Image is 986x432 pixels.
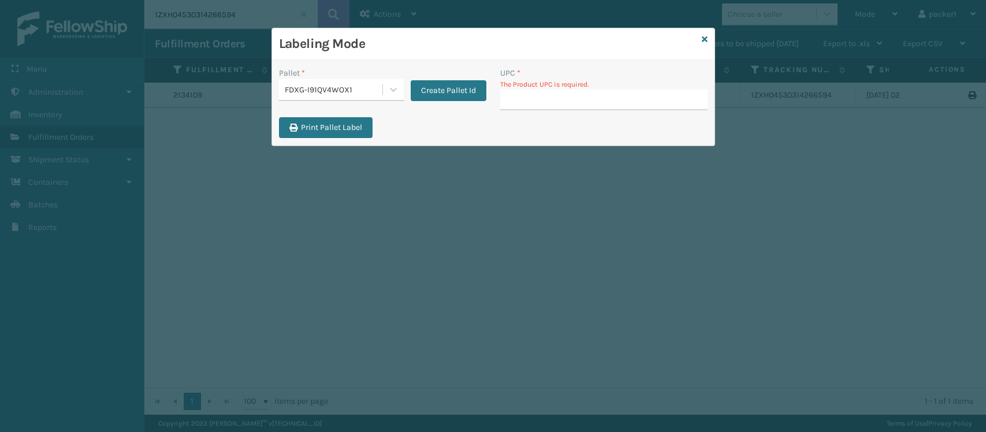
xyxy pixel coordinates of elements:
label: UPC [500,67,520,79]
div: FDXG-I91QV4WOX1 [285,84,384,96]
button: Create Pallet Id [411,80,486,101]
button: Print Pallet Label [279,117,373,138]
label: Pallet [279,67,305,79]
h3: Labeling Mode [279,35,697,53]
p: The Product UPC is required. [500,79,708,90]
